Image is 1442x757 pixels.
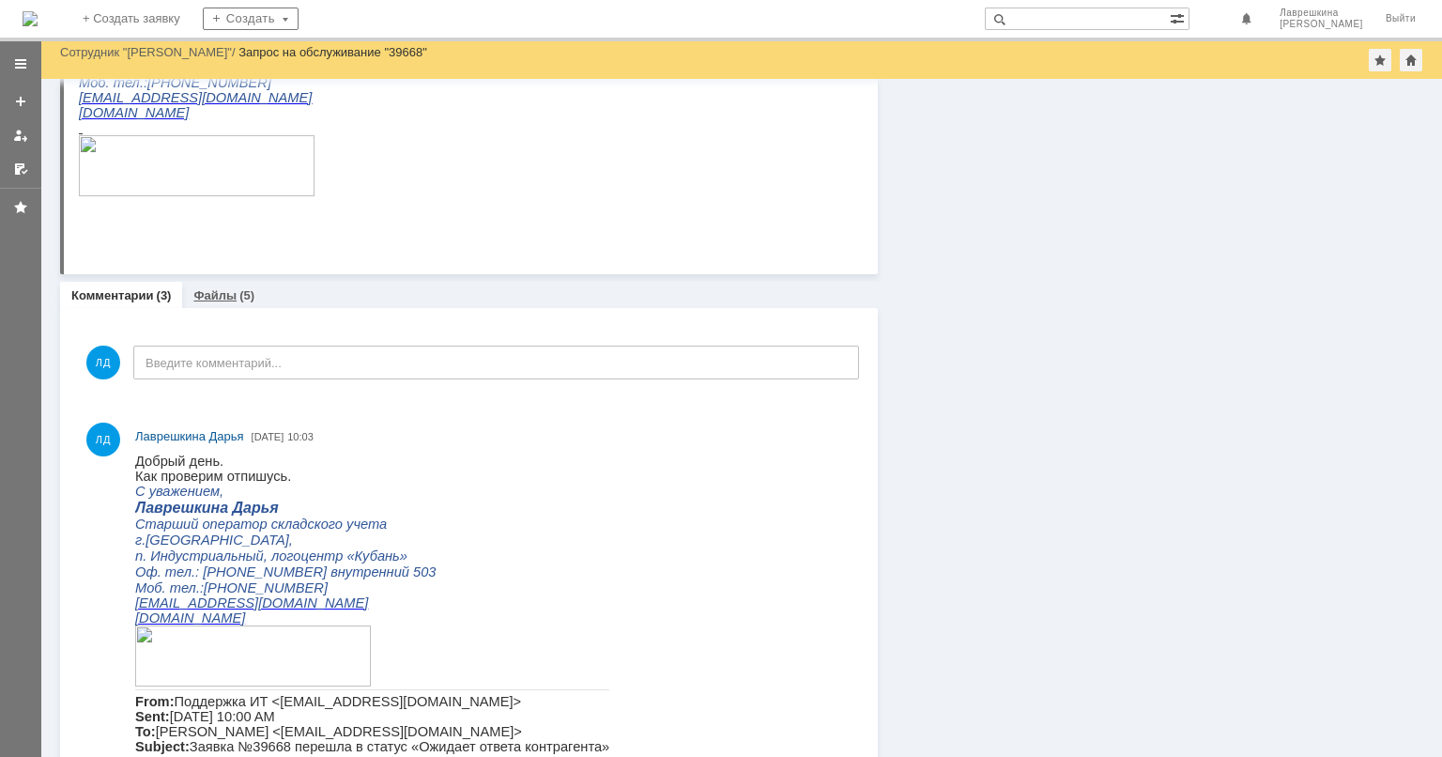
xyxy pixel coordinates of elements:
a: Мои заявки [6,120,36,150]
div: (3) [157,288,172,302]
a: Файлы [193,288,237,302]
span: Email отправителя: [EMAIL_ADDRESS][DOMAIN_NAME] [19,343,306,356]
span: ООО «АРТТЕХНИКА» [8,97,154,112]
a: Перейти на домашнюю страницу [23,11,38,26]
div: Запрос на обслуживание "39668" [238,45,427,59]
span: ООО «НЕОСАН ЭНЕРДЖИ РУС» [8,123,222,138]
span: Расширенный поиск [1170,8,1189,26]
a: Сотрудник "[PERSON_NAME]" [60,45,232,59]
span: [PERSON_NAME] [1280,19,1363,30]
span: Лаврешкина [1280,8,1363,19]
span: [DATE] [252,431,284,442]
div: (5) [239,288,254,302]
a: Мои согласования [6,154,36,184]
span: ООО «Бауцентр Рус» [8,71,140,86]
div: Добавить в избранное [1369,49,1391,71]
a: Лаврешкина Дарья [135,427,244,446]
a: Создать заявку [6,86,36,116]
span: ООО «Вольта Энерджи» [8,148,161,163]
div: Создать [203,8,299,30]
span: ООО "Шарп Электроникс Раша" [8,48,219,63]
span: ЛД [86,346,120,379]
div: Сделать домашней страницей [1400,49,1422,71]
span: 10:03 [287,431,314,442]
span: Лаврешкина Дарья [135,429,244,443]
img: logo [23,11,38,26]
div: / [60,45,238,59]
span: Email отправителя: [EMAIL_ADDRESS][DOMAIN_NAME] [19,328,306,341]
a: Комментарии [71,288,154,302]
